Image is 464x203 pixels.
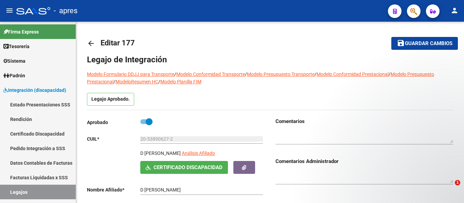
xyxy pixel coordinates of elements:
a: Modelo Conformidad Transporte [176,72,245,77]
a: ModeloResumen HC [115,79,158,84]
p: CUIL [87,135,140,143]
button: Guardar cambios [391,37,458,49]
span: Editar 177 [101,39,135,47]
span: Firma Express [3,28,39,36]
mat-icon: person [450,6,459,15]
span: Tesorería [3,43,30,50]
h3: Comentarios [275,118,453,125]
a: Modelo Planilla FIM [160,79,201,84]
p: Nombre Afiliado [87,186,140,194]
span: Análisis Afiliado [182,150,215,156]
span: Guardar cambios [405,41,452,47]
mat-icon: save [397,39,405,47]
a: Modelo Formulario DDJJ para Transporte [87,72,174,77]
h1: Legajo de Integración [87,54,453,65]
span: 1 [455,180,460,185]
button: Certificado Discapacidad [140,161,228,174]
span: Integración (discapacidad) [3,86,66,94]
span: - apres [54,3,77,18]
a: Modelo Conformidad Prestacional [317,72,389,77]
a: Modelo Presupuesto Transporte [247,72,315,77]
span: Sistema [3,57,25,65]
span: Padrón [3,72,25,79]
mat-icon: arrow_back [87,39,95,47]
iframe: Intercom live chat [441,180,457,196]
span: Certificado Discapacidad [154,165,222,171]
p: D [PERSON_NAME] [140,149,181,157]
mat-icon: menu [5,6,14,15]
p: Aprobado [87,119,140,126]
p: Legajo Aprobado. [87,93,134,106]
h3: Comentarios Administrador [275,158,453,165]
